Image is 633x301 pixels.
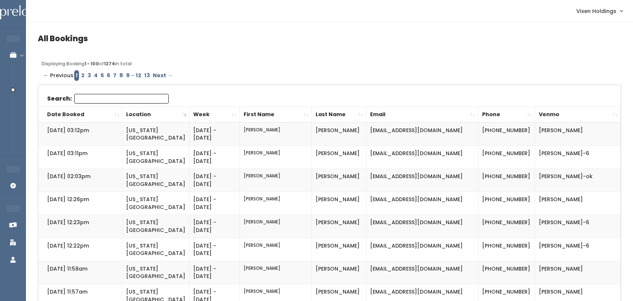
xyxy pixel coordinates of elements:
td: [PERSON_NAME]-6 [535,215,621,238]
td: [US_STATE][GEOGRAPHIC_DATA] [122,261,189,284]
td: [DATE] - [DATE] [189,146,240,169]
td: [EMAIL_ADDRESS][DOMAIN_NAME] [366,169,478,192]
a: Page 4 [92,70,99,81]
div: Pagination [42,70,617,81]
td: [US_STATE][GEOGRAPHIC_DATA] [122,169,189,192]
th: Week: activate to sort column ascending [189,107,240,122]
td: [PERSON_NAME] [311,169,366,192]
a: Page 13 [143,70,151,81]
a: Page 5 [99,70,105,81]
label: Search: [47,94,169,104]
em: Page 1 [74,70,79,81]
td: [US_STATE][GEOGRAPHIC_DATA] [122,215,189,238]
th: Email: activate to sort column ascending [366,107,478,122]
th: Last Name: activate to sort column ascending [311,107,366,122]
td: [DATE] - [DATE] [189,169,240,192]
th: Date Booked: activate to sort column ascending [38,107,122,122]
td: [DATE] 03:12pm [38,122,122,146]
th: Location: activate to sort column ascending [122,107,189,122]
td: [DATE] - [DATE] [189,238,240,261]
td: [PERSON_NAME] [311,261,366,284]
td: [PERSON_NAME] [240,146,312,169]
td: [PHONE_NUMBER] [478,122,535,146]
td: [PERSON_NAME] [240,238,312,261]
td: [PERSON_NAME] [240,215,312,238]
td: [US_STATE][GEOGRAPHIC_DATA] [122,146,189,169]
td: [DATE] 03:11pm [38,146,122,169]
td: [DATE] 12:23pm [38,215,122,238]
div: Displaying Booking of in total [42,60,617,67]
td: [EMAIL_ADDRESS][DOMAIN_NAME] [366,215,478,238]
h4: All Bookings [38,34,621,43]
td: [PERSON_NAME] [311,146,366,169]
th: Venmo: activate to sort column ascending [535,107,621,122]
td: [PERSON_NAME] [311,122,366,146]
td: [PHONE_NUMBER] [478,238,535,261]
b: 1 - 100 [85,60,99,67]
td: [PERSON_NAME] [240,169,312,192]
td: [PERSON_NAME] [311,238,366,261]
td: [EMAIL_ADDRESS][DOMAIN_NAME] [366,146,478,169]
td: [DATE] 12:26pm [38,192,122,215]
a: Page 3 [86,70,92,81]
td: [PERSON_NAME] [535,192,621,215]
a: Page 6 [105,70,112,81]
td: [DATE] - [DATE] [189,215,240,238]
td: [PHONE_NUMBER] [478,146,535,169]
th: First Name: activate to sort column ascending [240,107,312,122]
td: [PERSON_NAME] [311,215,366,238]
td: [US_STATE][GEOGRAPHIC_DATA] [122,122,189,146]
td: [DATE] - [DATE] [189,192,240,215]
a: Page 8 [118,70,125,81]
td: [DATE] 12:22pm [38,238,122,261]
td: [PHONE_NUMBER] [478,192,535,215]
td: [EMAIL_ADDRESS][DOMAIN_NAME] [366,192,478,215]
td: [PHONE_NUMBER] [478,215,535,238]
td: [US_STATE][GEOGRAPHIC_DATA] [122,238,189,261]
td: [PERSON_NAME] [311,192,366,215]
b: 1274 [104,60,115,67]
td: [DATE] - [DATE] [189,261,240,284]
span: Vixen Holdings [576,7,616,15]
td: [DATE] 11:58am [38,261,122,284]
td: [PERSON_NAME] [240,192,312,215]
td: [PHONE_NUMBER] [478,169,535,192]
td: [PERSON_NAME] [535,122,621,146]
a: Vixen Holdings [569,3,630,19]
td: [PERSON_NAME]-6 [535,146,621,169]
td: [PERSON_NAME] [240,261,312,284]
a: Page 2 [80,70,86,81]
span: ← Previous [43,70,73,81]
span: … [131,70,134,81]
td: [PERSON_NAME]-ok [535,169,621,192]
td: [US_STATE][GEOGRAPHIC_DATA] [122,192,189,215]
a: Page 12 [134,70,143,81]
td: [PERSON_NAME]-6 [535,238,621,261]
td: [EMAIL_ADDRESS][DOMAIN_NAME] [366,238,478,261]
th: Phone: activate to sort column ascending [478,107,535,122]
td: [DATE] - [DATE] [189,122,240,146]
input: Search: [74,94,169,104]
td: [EMAIL_ADDRESS][DOMAIN_NAME] [366,261,478,284]
a: Next → [151,70,174,81]
td: [PHONE_NUMBER] [478,261,535,284]
a: Page 7 [112,70,118,81]
td: [PERSON_NAME] [535,261,621,284]
a: Page 9 [125,70,131,81]
td: [EMAIL_ADDRESS][DOMAIN_NAME] [366,122,478,146]
td: [PERSON_NAME] [240,122,312,146]
td: [DATE] 02:03pm [38,169,122,192]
